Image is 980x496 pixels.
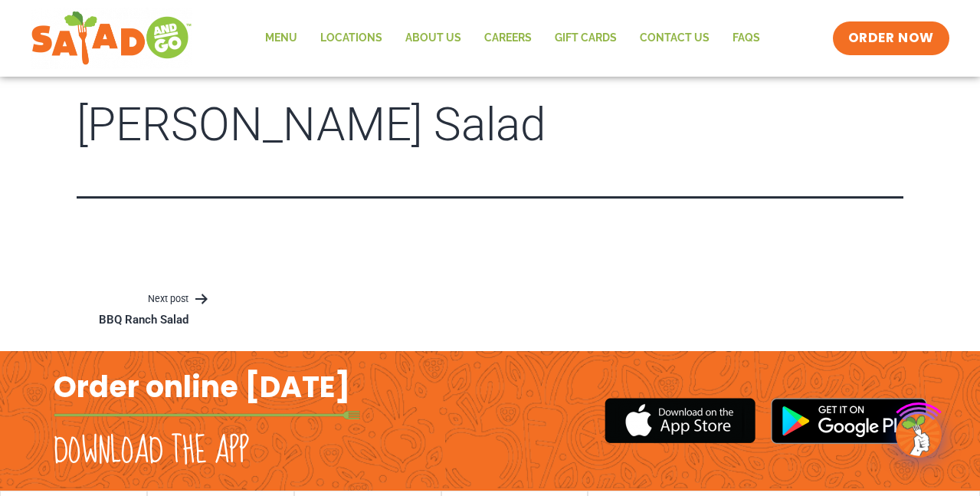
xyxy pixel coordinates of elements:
[77,291,903,328] nav: Posts
[605,396,755,445] img: appstore
[54,368,350,406] h2: Order online [DATE]
[848,29,934,48] span: ORDER NOW
[771,398,927,444] img: google_play
[77,291,211,309] p: Next post
[628,21,721,56] a: Contact Us
[31,8,192,69] img: new-SAG-logo-768×292
[309,21,394,56] a: Locations
[254,21,309,56] a: Menu
[394,21,473,56] a: About Us
[721,21,772,56] a: FAQs
[473,21,543,56] a: Careers
[77,291,211,328] a: Next postBBQ Ranch Salad
[833,21,949,55] a: ORDER NOW
[54,411,360,419] img: fork
[54,430,249,473] h2: Download the app
[99,313,188,328] p: BBQ Ranch Salad
[77,100,903,150] h1: [PERSON_NAME] Salad
[254,21,772,56] nav: Menu
[543,21,628,56] a: GIFT CARDS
